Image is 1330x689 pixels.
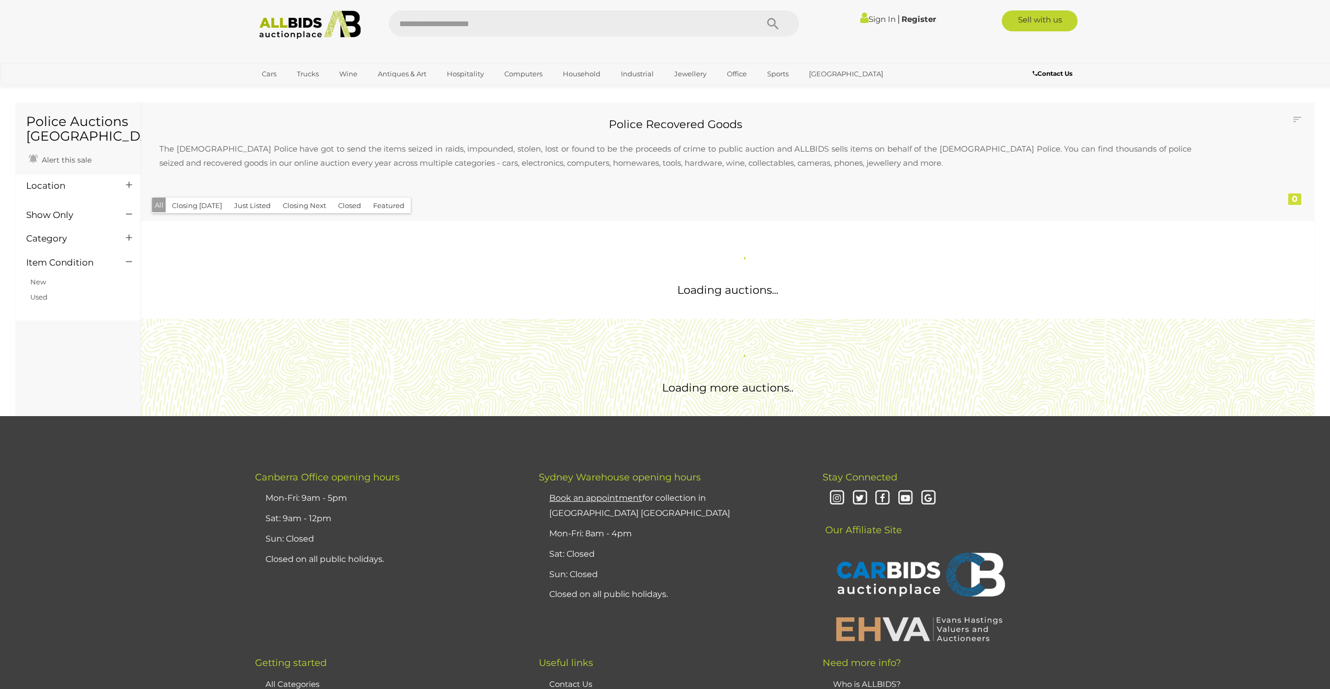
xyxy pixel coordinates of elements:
[26,114,130,143] h1: Police Auctions [GEOGRAPHIC_DATA]
[549,493,730,518] a: Book an appointmentfor collection in [GEOGRAPHIC_DATA] [GEOGRAPHIC_DATA]
[26,258,110,268] h4: Item Condition
[919,489,938,508] i: Google
[897,13,900,25] span: |
[332,65,364,83] a: Wine
[556,65,607,83] a: Household
[1288,193,1301,205] div: 0
[290,65,326,83] a: Trucks
[30,293,48,301] a: Used
[440,65,491,83] a: Hospitality
[851,489,869,508] i: Twitter
[547,524,796,544] li: Mon-Fri: 8am - 4pm
[828,489,846,508] i: Instagram
[860,14,896,24] a: Sign In
[614,65,661,83] a: Industrial
[498,65,549,83] a: Computers
[1002,10,1078,31] a: Sell with us
[873,489,892,508] i: Facebook
[667,65,713,83] a: Jewellery
[263,549,513,570] li: Closed on all public holidays.
[367,198,411,214] button: Featured
[26,181,110,191] h4: Location
[255,472,400,483] span: Canberra Office opening hours
[1033,68,1075,79] a: Contact Us
[549,493,642,503] u: Book an appointment
[149,131,1202,180] p: The [DEMOGRAPHIC_DATA] Police have got to send the items seized in raids, impounded, stolen, lost...
[830,542,1008,611] img: CARBIDS Auctionplace
[830,615,1008,642] img: EHVA | Evans Hastings Valuers and Auctioneers
[760,65,795,83] a: Sports
[823,657,901,669] span: Need more info?
[823,472,897,483] span: Stay Connected
[896,489,915,508] i: Youtube
[662,381,793,394] span: Loading more auctions..
[833,679,901,689] a: Who is ALLBIDS?
[39,155,91,165] span: Alert this sale
[539,657,593,669] span: Useful links
[26,210,110,220] h4: Show Only
[549,679,592,689] a: Contact Us
[166,198,228,214] button: Closing [DATE]
[747,10,799,37] button: Search
[371,65,433,83] a: Antiques & Art
[677,283,778,296] span: Loading auctions...
[263,509,513,529] li: Sat: 9am - 12pm
[255,65,283,83] a: Cars
[253,10,367,39] img: Allbids.com.au
[547,565,796,585] li: Sun: Closed
[720,65,754,83] a: Office
[152,198,166,213] button: All
[802,65,890,83] a: [GEOGRAPHIC_DATA]
[547,544,796,565] li: Sat: Closed
[228,198,277,214] button: Just Listed
[26,151,94,167] a: Alert this sale
[276,198,332,214] button: Closing Next
[547,584,796,605] li: Closed on all public holidays.
[26,234,110,244] h4: Category
[263,529,513,549] li: Sun: Closed
[255,657,327,669] span: Getting started
[901,14,936,24] a: Register
[263,488,513,509] li: Mon-Fri: 9am - 5pm
[1033,70,1072,77] b: Contact Us
[265,679,319,689] a: All Categories
[332,198,367,214] button: Closed
[149,118,1202,130] h2: Police Recovered Goods
[823,509,902,536] span: Our Affiliate Site
[539,472,701,483] span: Sydney Warehouse opening hours
[30,278,46,286] a: New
